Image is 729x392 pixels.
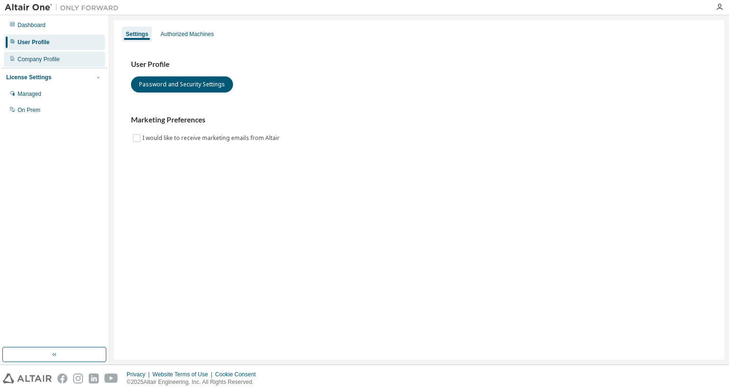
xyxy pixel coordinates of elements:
img: Altair One [5,3,123,12]
img: instagram.svg [73,373,83,383]
h3: User Profile [131,60,707,69]
img: linkedin.svg [89,373,99,383]
h3: Marketing Preferences [131,115,707,125]
img: youtube.svg [104,373,118,383]
div: Privacy [127,371,152,378]
div: License Settings [6,74,51,81]
img: facebook.svg [57,373,67,383]
label: I would like to receive marketing emails from Altair [142,132,281,144]
div: Cookie Consent [215,371,261,378]
div: User Profile [18,38,49,46]
div: Website Terms of Use [152,371,215,378]
div: Company Profile [18,56,60,63]
div: Settings [126,30,148,38]
button: Password and Security Settings [131,76,233,93]
div: Dashboard [18,21,46,29]
div: On Prem [18,106,40,114]
img: altair_logo.svg [3,373,52,383]
div: Authorized Machines [160,30,214,38]
p: © 2025 Altair Engineering, Inc. All Rights Reserved. [127,378,262,386]
div: Managed [18,90,41,98]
